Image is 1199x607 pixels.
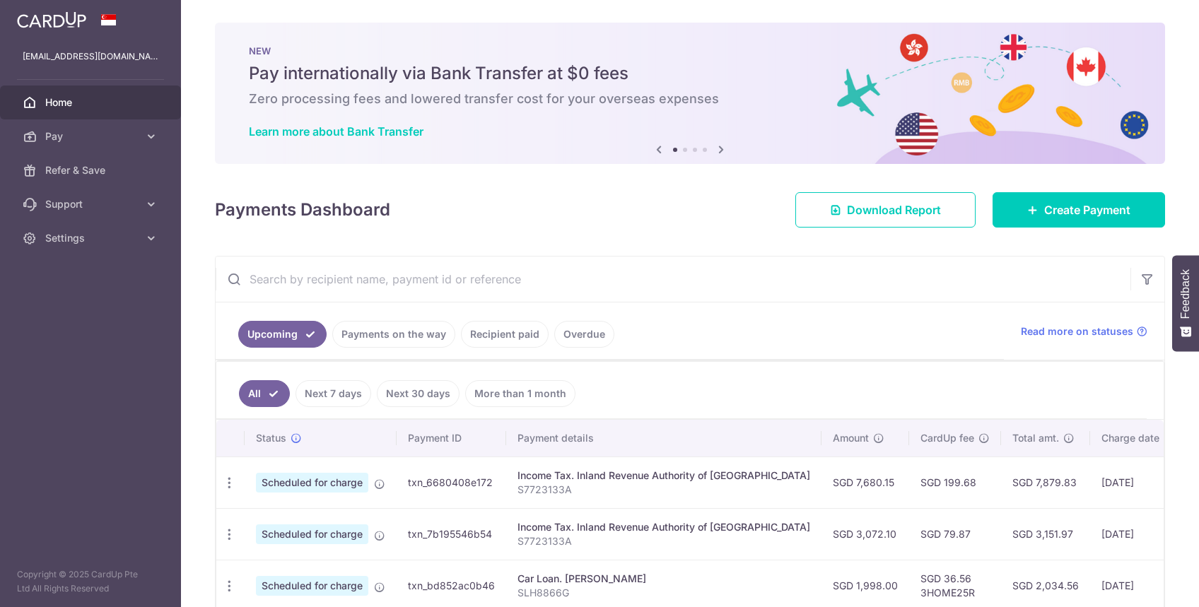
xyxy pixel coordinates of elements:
[1021,324,1133,338] span: Read more on statuses
[1090,456,1186,508] td: [DATE]
[1090,508,1186,560] td: [DATE]
[215,197,390,223] h4: Payments Dashboard
[249,124,423,139] a: Learn more about Bank Transfer
[249,90,1131,107] h6: Zero processing fees and lowered transfer cost for your overseas expenses
[993,192,1165,228] a: Create Payment
[1101,431,1159,445] span: Charge date
[833,431,869,445] span: Amount
[847,201,941,218] span: Download Report
[45,163,139,177] span: Refer & Save
[397,456,506,508] td: txn_6680408e172
[821,508,909,560] td: SGD 3,072.10
[821,456,909,508] td: SGD 7,680.15
[517,534,810,548] p: S7723133A
[1001,508,1090,560] td: SGD 3,151.97
[1172,255,1199,351] button: Feedback - Show survey
[216,257,1130,302] input: Search by recipient name, payment id or reference
[23,49,158,64] p: [EMAIL_ADDRESS][DOMAIN_NAME]
[377,380,460,407] a: Next 30 days
[795,192,976,228] a: Download Report
[517,586,810,600] p: SLH8866G
[506,420,821,456] th: Payment details
[45,95,139,110] span: Home
[17,11,86,28] img: CardUp
[296,380,371,407] a: Next 7 days
[332,321,455,348] a: Payments on the way
[1179,269,1192,319] span: Feedback
[517,468,810,483] div: Income Tax. Inland Revenue Authority of [GEOGRAPHIC_DATA]
[1001,456,1090,508] td: SGD 7,879.83
[517,520,810,534] div: Income Tax. Inland Revenue Authority of [GEOGRAPHIC_DATA]
[909,508,1001,560] td: SGD 79.87
[397,420,506,456] th: Payment ID
[1021,324,1147,338] a: Read more on statuses
[517,572,810,586] div: Car Loan. [PERSON_NAME]
[465,380,575,407] a: More than 1 month
[256,524,368,544] span: Scheduled for charge
[909,456,1001,508] td: SGD 199.68
[45,231,139,245] span: Settings
[1012,431,1059,445] span: Total amt.
[256,431,286,445] span: Status
[256,576,368,596] span: Scheduled for charge
[517,483,810,497] p: S7723133A
[45,197,139,211] span: Support
[554,321,614,348] a: Overdue
[461,321,549,348] a: Recipient paid
[215,23,1165,164] img: Bank transfer banner
[238,321,327,348] a: Upcoming
[256,473,368,493] span: Scheduled for charge
[249,62,1131,85] h5: Pay internationally via Bank Transfer at $0 fees
[397,508,506,560] td: txn_7b195546b54
[239,380,290,407] a: All
[45,129,139,143] span: Pay
[249,45,1131,57] p: NEW
[920,431,974,445] span: CardUp fee
[1044,201,1130,218] span: Create Payment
